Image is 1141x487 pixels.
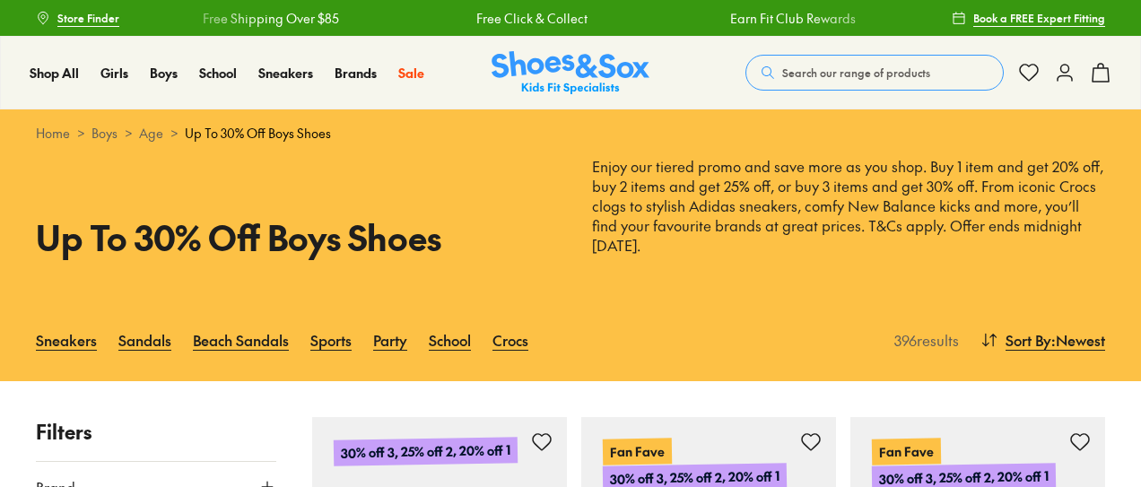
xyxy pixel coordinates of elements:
p: Fan Fave [603,438,672,465]
span: Brands [335,64,377,82]
a: Home [36,124,70,143]
a: Sports [310,320,352,360]
a: Age [139,124,163,143]
span: : Newest [1051,329,1105,351]
p: Filters [36,417,276,447]
span: Sale [398,64,424,82]
button: Search our range of products [745,55,1004,91]
a: Free Click & Collect [476,9,588,28]
a: Party [373,320,407,360]
a: Earn Fit Club Rewards [729,9,855,28]
span: Book a FREE Expert Fitting [973,10,1105,26]
a: Boys [91,124,118,143]
a: Sale [398,64,424,83]
span: Girls [100,64,128,82]
a: Free Shipping Over $85 [203,9,339,28]
span: Sort By [1006,329,1051,351]
div: > > > [36,124,1105,143]
a: Store Finder [36,2,119,34]
a: Sandals [118,320,171,360]
span: Sneakers [258,64,313,82]
span: Shop All [30,64,79,82]
p: Fan Fave [872,438,941,465]
span: Up To 30% Off Boys Shoes [185,124,331,143]
span: Search our range of products [782,65,930,81]
a: School [199,64,237,83]
a: Girls [100,64,128,83]
a: Sneakers [258,64,313,83]
a: Brands [335,64,377,83]
a: Beach Sandals [193,320,289,360]
button: Sort By:Newest [980,320,1105,360]
a: School [429,320,471,360]
a: Sneakers [36,320,97,360]
a: Book a FREE Expert Fitting [952,2,1105,34]
a: Boys [150,64,178,83]
h1: Up To 30% Off Boys Shoes [36,212,549,263]
p: 396 results [887,329,959,351]
p: 30% off 3, 25% off 2, 20% off 1 [334,437,518,466]
a: Shoes & Sox [492,51,649,95]
p: Enjoy our tiered promo and save more as you shop. Buy 1 item and get 20% off, buy 2 items and get... [592,157,1105,256]
a: Crocs [492,320,528,360]
span: Boys [150,64,178,82]
a: Shop All [30,64,79,83]
span: Store Finder [57,10,119,26]
img: SNS_Logo_Responsive.svg [492,51,649,95]
span: School [199,64,237,82]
